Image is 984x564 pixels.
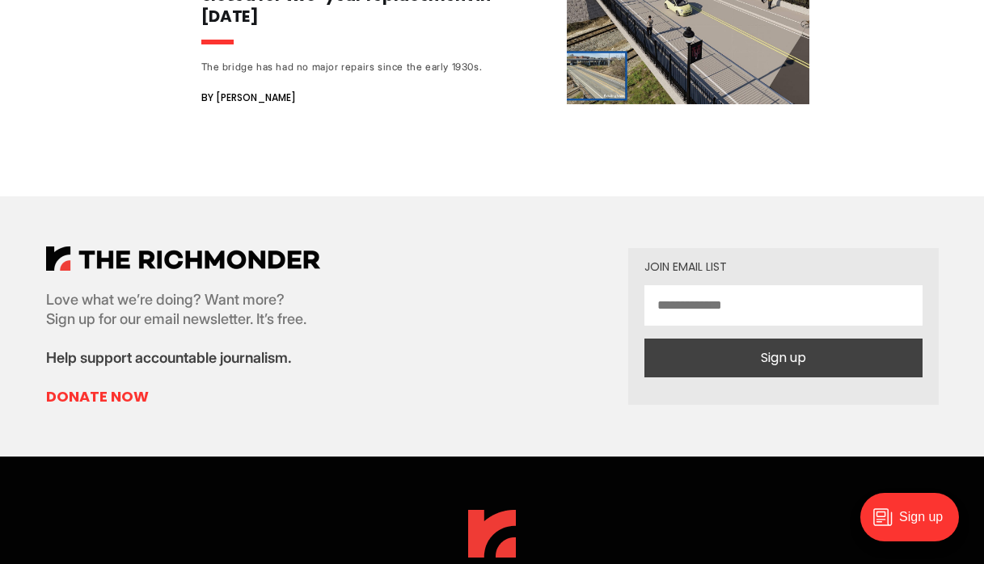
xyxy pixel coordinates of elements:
[644,339,923,377] button: Sign up
[644,261,923,272] div: Join email list
[847,485,984,564] iframe: portal-trigger
[46,387,320,406] a: Donate Now
[468,510,516,558] img: The Richmonder
[46,246,320,271] img: The Richmonder Logo
[201,58,502,75] div: The bridge has had no major repairs since the early 1930s.
[46,348,320,368] p: Help support accountable journalism.
[201,88,296,107] span: By [PERSON_NAME]
[46,290,320,329] p: Love what we’re doing? Want more? Sign up for our email newsletter. It’s free.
